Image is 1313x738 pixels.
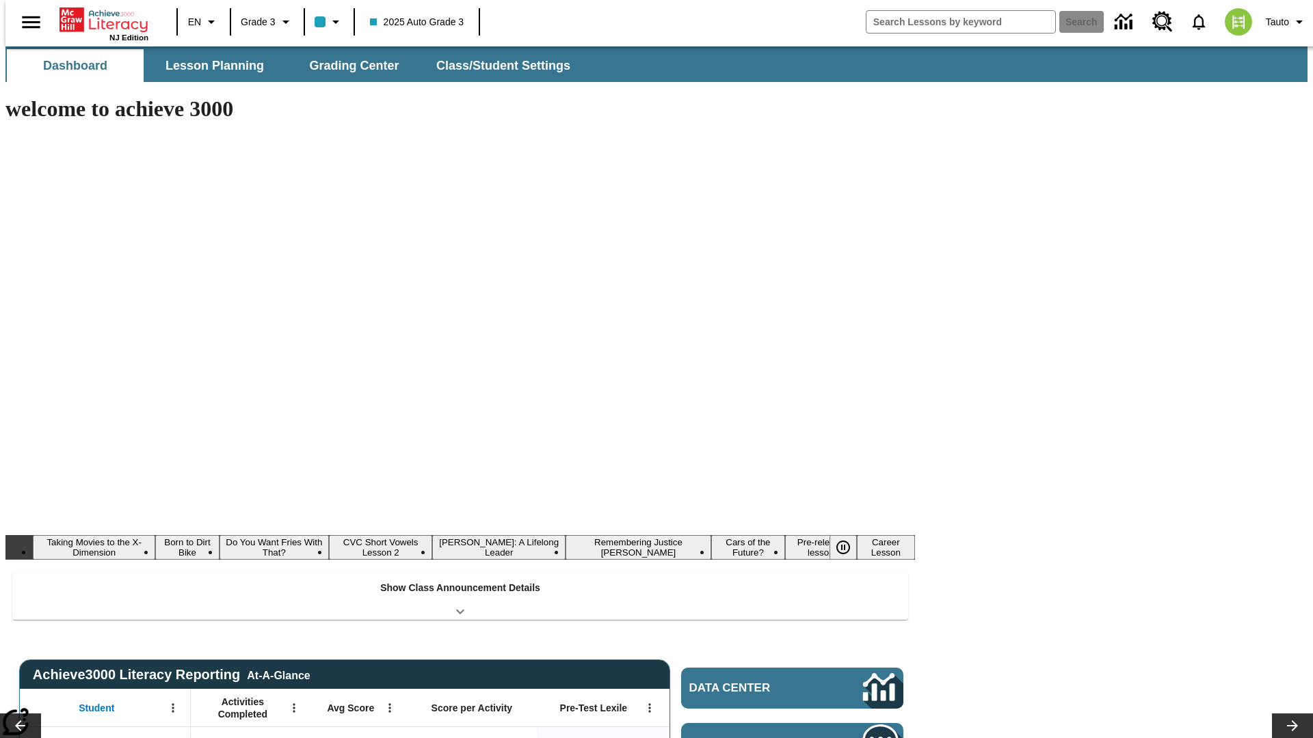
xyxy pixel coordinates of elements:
span: EN [188,15,201,29]
span: Avg Score [327,702,374,714]
div: Pause [830,535,871,560]
span: Data Center [689,681,817,695]
span: Pre-Test Lexile [560,702,628,714]
a: Data Center [681,668,903,709]
button: Slide 2 Born to Dirt Bike [155,535,219,560]
button: Slide 6 Remembering Justice O'Connor [566,535,711,560]
button: Slide 4 CVC Short Vowels Lesson 2 [329,535,432,560]
span: Achieve3000 Literacy Reporting [33,667,310,683]
button: Slide 3 Do You Want Fries With That? [220,535,329,560]
div: SubNavbar [5,49,583,82]
button: Slide 7 Cars of the Future? [711,535,785,560]
a: Data Center [1106,3,1144,41]
button: Lesson Planning [146,49,283,82]
button: Slide 5 Dianne Feinstein: A Lifelong Leader [432,535,566,560]
span: Score per Activity [432,702,513,714]
div: At-A-Glance [247,667,310,682]
button: Language: EN, Select a language [182,10,226,34]
a: Resource Center, Will open in new tab [1144,3,1181,40]
button: Pause [830,535,857,560]
span: Tauto [1266,15,1289,29]
button: Open Menu [639,698,660,718]
h1: welcome to achieve 3000 [5,96,915,122]
button: Grade: Grade 3, Select a grade [235,10,300,34]
button: Class color is light blue. Change class color [309,10,349,34]
div: Show Class Announcement Details [12,573,908,620]
button: Slide 9 Career Lesson [857,535,915,560]
div: Home [59,5,148,42]
button: Class/Student Settings [425,49,581,82]
span: 2025 Auto Grade 3 [370,15,464,29]
div: SubNavbar [5,46,1308,82]
button: Open Menu [380,698,400,718]
button: Dashboard [7,49,144,82]
button: Slide 1 Taking Movies to the X-Dimension [33,535,155,560]
button: Open Menu [284,698,304,718]
img: avatar image [1225,8,1252,36]
span: Student [79,702,114,714]
a: Notifications [1181,4,1217,40]
a: Home [59,6,148,33]
input: search field [866,11,1055,33]
button: Open side menu [11,2,51,42]
span: NJ Edition [109,33,148,42]
span: Activities Completed [198,696,288,720]
button: Select a new avatar [1217,4,1260,40]
button: Profile/Settings [1260,10,1313,34]
button: Grading Center [286,49,423,82]
button: Open Menu [163,698,183,718]
span: Grade 3 [241,15,276,29]
p: Show Class Announcement Details [380,581,540,595]
button: Slide 8 Pre-release lesson [785,535,857,560]
button: Lesson carousel, Next [1272,713,1313,738]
